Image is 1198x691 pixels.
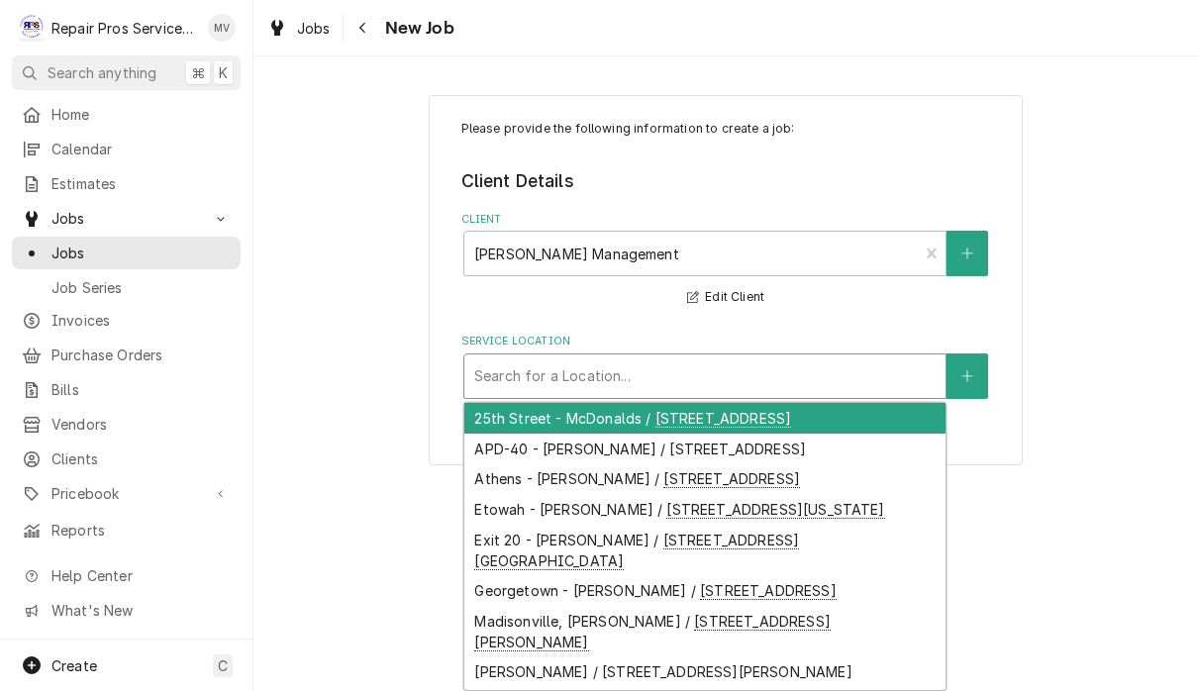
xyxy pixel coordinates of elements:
div: Mindy Volker's Avatar [208,14,236,42]
span: Search anything [48,62,156,83]
span: What's New [51,600,229,621]
div: Madisonville, [PERSON_NAME] / [464,606,946,657]
span: Pricebook [51,483,201,504]
div: 25th Street - McDonalds / [464,403,946,434]
button: Navigate back [348,12,379,44]
div: Job Create/Update [429,95,1023,466]
span: Clients [51,448,231,469]
a: Bills [12,373,241,406]
span: Estimates [51,173,231,194]
p: Please provide the following information to create a job: [461,120,991,138]
a: Go to What's New [12,594,241,627]
a: Jobs [12,237,241,269]
div: MV [208,14,236,42]
a: Vendors [12,408,241,441]
span: Jobs [51,208,201,229]
span: ⌘ [191,62,205,83]
a: Go to Pricebook [12,477,241,510]
label: Service Location [461,334,991,349]
div: APD-40 - [PERSON_NAME] / [STREET_ADDRESS] [464,434,946,464]
a: Jobs [259,12,339,45]
a: Home [12,98,241,131]
legend: Client Details [461,168,991,194]
a: Invoices [12,304,241,337]
div: Georgetown - [PERSON_NAME] / [464,575,946,606]
div: Exit 20 - [PERSON_NAME] / [464,525,946,576]
div: Etowah - [PERSON_NAME] / [464,494,946,525]
svg: Create New Location [961,369,973,383]
a: Go to Help Center [12,559,241,592]
button: Create New Location [947,353,988,399]
button: Edit Client [684,285,767,310]
svg: Create New Client [961,247,973,260]
label: Client [461,212,991,228]
span: C [218,655,228,676]
span: Calendar [51,139,231,159]
button: Create New Client [947,231,988,276]
a: Clients [12,443,241,475]
span: Create [51,657,97,674]
span: Job Series [51,277,231,298]
span: Jobs [51,243,231,263]
a: Calendar [12,133,241,165]
span: Jobs [297,18,331,39]
span: K [219,62,228,83]
span: New Job [379,15,454,42]
span: Reports [51,520,231,541]
button: Search anything⌘K [12,55,241,90]
a: Job Series [12,271,241,304]
span: Vendors [51,414,231,435]
div: Service Location [461,334,991,398]
span: Purchase Orders [51,345,231,365]
span: Bills [51,379,231,400]
div: Repair Pros Services Inc's Avatar [18,14,46,42]
a: Estimates [12,167,241,200]
div: [PERSON_NAME] / [STREET_ADDRESS][PERSON_NAME] [464,657,946,688]
div: Job Create/Update Form [461,120,991,399]
div: Repair Pros Services Inc [51,18,197,39]
a: Purchase Orders [12,339,241,371]
a: Go to Jobs [12,202,241,235]
span: Help Center [51,565,229,586]
span: Home [51,104,231,125]
div: R [18,14,46,42]
div: Athens - [PERSON_NAME] / [464,464,946,495]
div: Client [461,212,991,310]
a: Reports [12,514,241,546]
span: Invoices [51,310,231,331]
